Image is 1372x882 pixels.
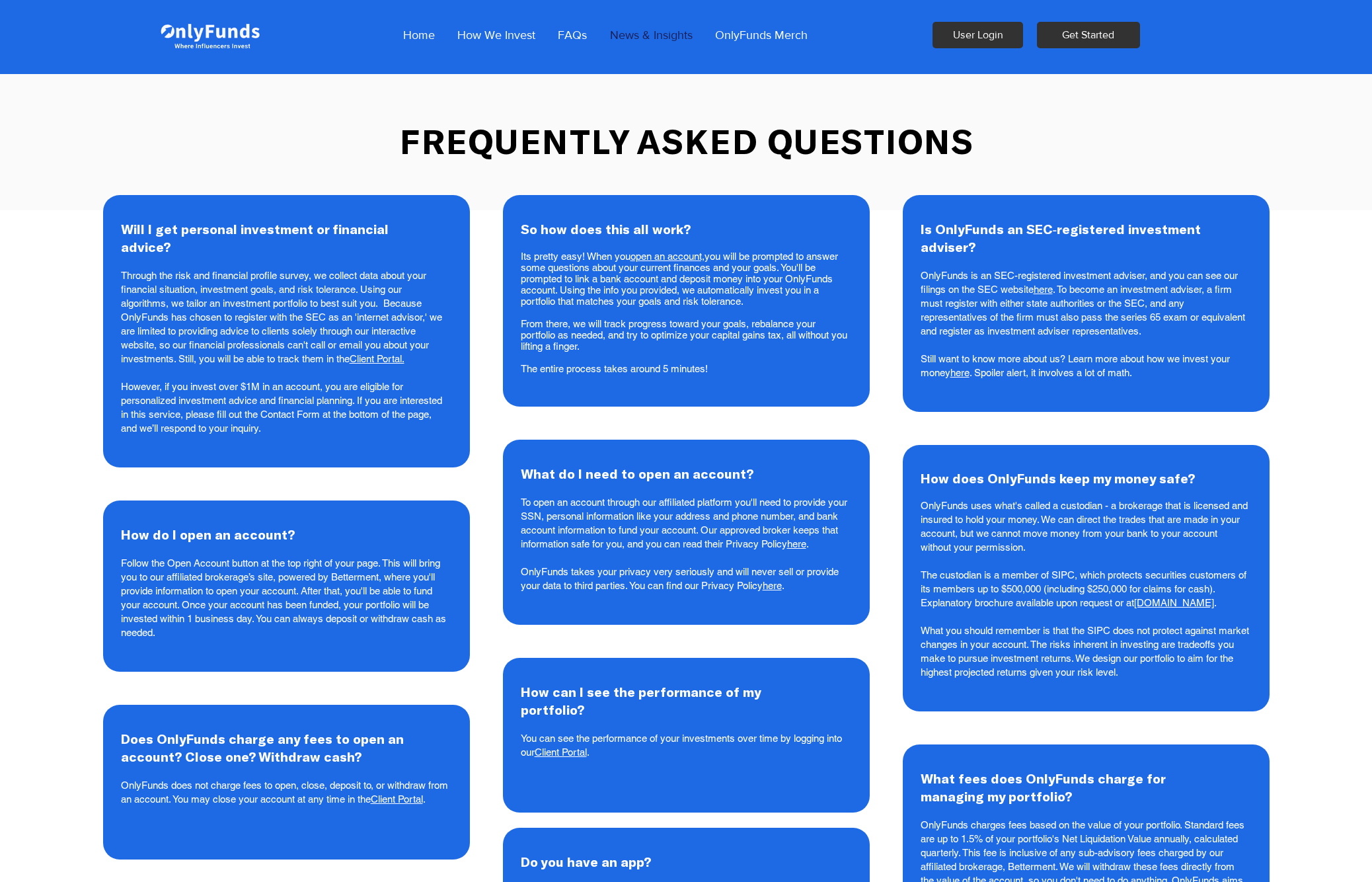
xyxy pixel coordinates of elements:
span: How can I see the performance of my portfolio? [521,684,761,717]
span: You can see the performance of your investments over time by logging into our . [521,733,842,758]
span: Is OnlyFunds an SEC-registered investment adviser? [921,221,1201,255]
span: Its pretty easy! When you you will be prompted to answer some questions about your current financ... [521,251,847,352]
span: Will I get personal investment or financial advice? [121,221,389,255]
span: OnlyFunds does not charge fees to open, close, deposit to, or withdraw from an account. You may c... [121,780,448,805]
span: . Spoiler alert, it involves a lot of math. [970,367,1132,378]
a: How We Invest [446,19,547,52]
p: How We Invest [451,19,542,52]
a: here [1034,284,1053,295]
p: News & Insights [603,19,699,52]
a: open an account, [630,251,705,262]
span: The entire process takes around 5 minutes! [521,363,708,374]
p: Home [397,19,441,52]
span: FREQUENTLY ASKED QUESTIONS [400,121,973,161]
p: FAQs [551,19,593,52]
a: Get Started [1037,22,1140,48]
p: OnlyFunds Merch [708,19,814,52]
img: Onlyfunds logo in white on a blue background. [159,12,260,58]
a: Client Portal [371,793,423,805]
span: Do you have an app? [521,854,652,869]
span: Through the risk and financial profile survey, we collect data about your financial situation, in... [121,270,442,364]
a: here [787,538,806,549]
span: OnlyFunds is an SEC-registered investment adviser, and you can see our filings on the SEC website [921,270,1238,295]
a: [DOMAIN_NAME] [1134,597,1214,608]
span: Get Started [1062,28,1114,42]
a: Client Portal. [350,353,404,364]
span: OnlyFunds uses what's called a custodian - a brokerage that is licensed and insured to hold your ... [921,500,1249,678]
a: Home [392,19,446,52]
span: How do I open an account? [121,526,295,542]
a: OnlyFunds Merch [704,19,818,52]
a: User Login [933,22,1023,48]
a: . [423,793,426,805]
a: here [950,367,970,378]
span: However, if you invest over $1M in an account, you are eligible for personalized investment advic... [121,381,442,434]
nav: Site [392,19,818,52]
span: To open an account through our affiliated platform you'll need to provide your SSN, personal info... [521,497,847,591]
span: . To become an investment adviser, a firm must register with either state authorities or the SEC,... [921,284,1245,337]
a: News & Insights [598,19,704,52]
span: Follow the Open Account button at the top right of your page. This will bring you to our affiliat... [121,557,446,638]
span: Still want to know more about us? Learn more about how we invest your money [921,353,1230,378]
a: here [763,580,782,591]
a: Client Portal [535,746,587,758]
span: What fees does OnlyFunds charge for managing my portfolio? [921,770,1165,804]
span: How does OnlyFunds keep my money safe? [921,470,1196,486]
span: User Login [953,28,1003,42]
span: Does OnlyFunds charge any fees to open an account? Close one? Withdraw cash? [121,731,404,764]
span: What do I need to open an account? [521,465,754,481]
span: So how does this all work? [521,221,691,237]
a: FAQs [547,19,598,52]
